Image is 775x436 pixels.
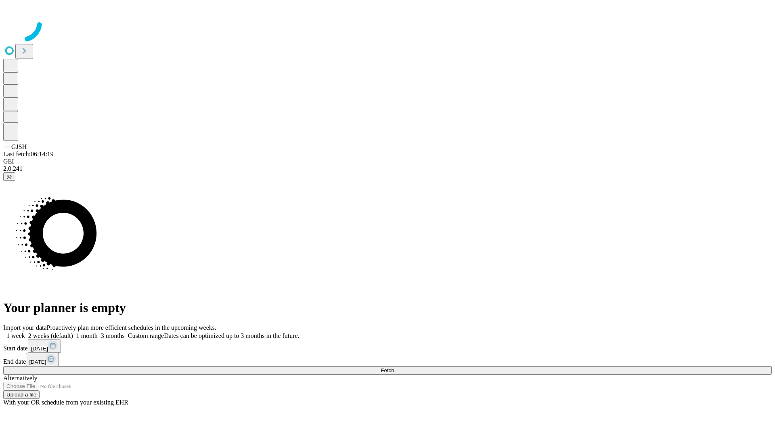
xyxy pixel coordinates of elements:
[3,399,128,406] span: With your OR schedule from your existing EHR
[3,324,47,331] span: Import your data
[381,367,394,373] span: Fetch
[3,340,772,353] div: Start date
[128,332,164,339] span: Custom range
[3,375,37,381] span: Alternatively
[31,346,48,352] span: [DATE]
[3,158,772,165] div: GEI
[101,332,125,339] span: 3 months
[29,359,46,365] span: [DATE]
[3,165,772,172] div: 2.0.241
[3,300,772,315] h1: Your planner is empty
[6,332,25,339] span: 1 week
[6,174,12,180] span: @
[76,332,98,339] span: 1 month
[3,366,772,375] button: Fetch
[11,143,27,150] span: GJSH
[28,332,73,339] span: 2 weeks (default)
[3,151,54,157] span: Last fetch: 06:14:19
[26,353,59,366] button: [DATE]
[164,332,299,339] span: Dates can be optimized up to 3 months in the future.
[47,324,216,331] span: Proactively plan more efficient schedules in the upcoming weeks.
[28,340,61,353] button: [DATE]
[3,172,15,181] button: @
[3,390,40,399] button: Upload a file
[3,353,772,366] div: End date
